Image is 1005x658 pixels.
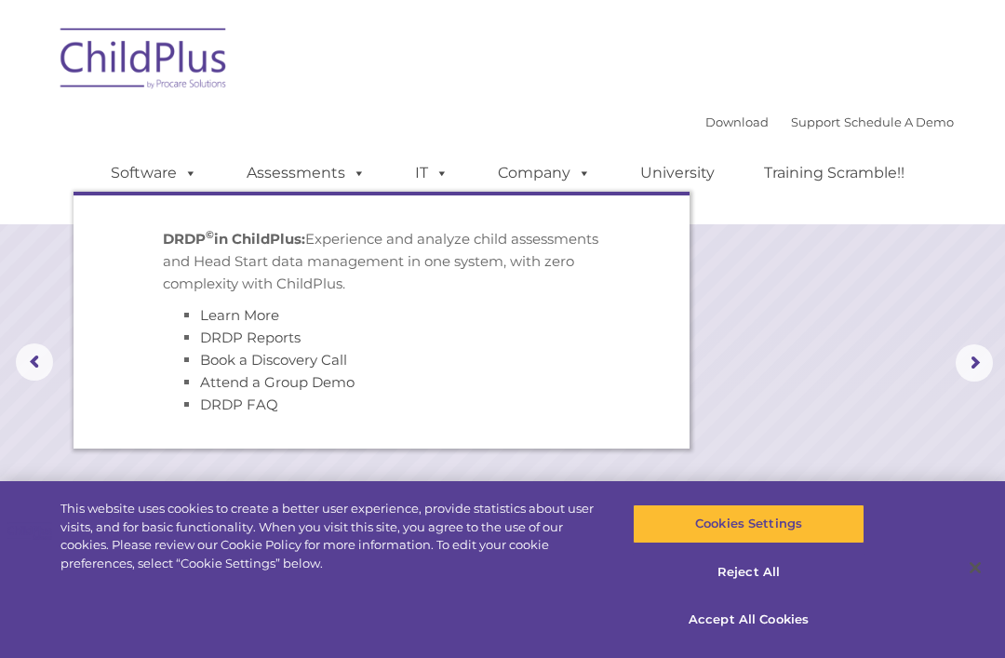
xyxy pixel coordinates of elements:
p: Experience and analyze child assessments and Head Start data management in one system, with zero ... [163,228,600,295]
a: University [622,154,733,192]
button: Cookies Settings [633,504,864,544]
a: Book a Discovery Call [200,351,347,369]
button: Reject All [633,553,864,592]
a: DRDP FAQ [200,396,278,413]
a: Training Scramble!! [745,154,923,192]
strong: DRDP in ChildPlus: [163,230,305,248]
sup: © [206,228,214,241]
a: Learn More [200,306,279,324]
div: This website uses cookies to create a better user experience, provide statistics about user visit... [60,500,603,572]
a: Schedule A Demo [844,114,954,129]
a: Assessments [228,154,384,192]
a: Support [791,114,840,129]
a: Download [705,114,769,129]
img: ChildPlus by Procare Solutions [51,15,237,108]
a: IT [396,154,467,192]
a: Software [92,154,216,192]
a: Company [479,154,610,192]
button: Close [955,547,996,588]
font: | [705,114,954,129]
button: Accept All Cookies [633,600,864,639]
a: Attend a Group Demo [200,373,355,391]
a: DRDP Reports [200,329,301,346]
